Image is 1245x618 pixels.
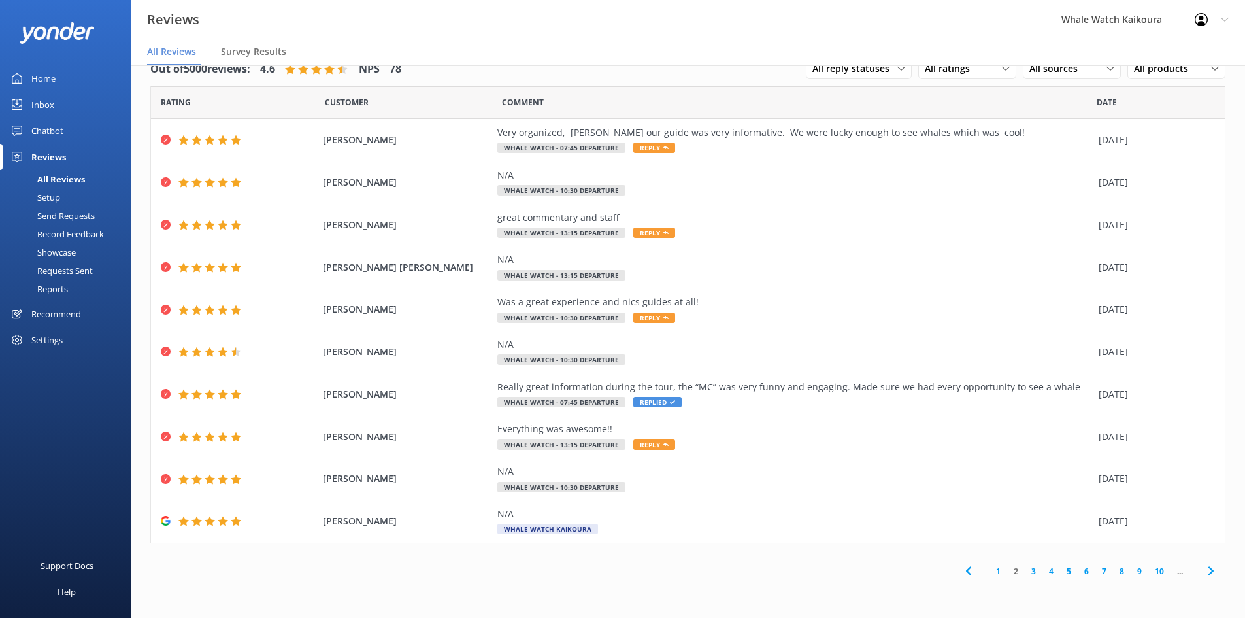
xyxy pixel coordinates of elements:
[31,118,63,144] div: Chatbot
[1099,514,1208,528] div: [DATE]
[161,96,191,109] span: Date
[8,225,104,243] div: Record Feedback
[1099,472,1208,486] div: [DATE]
[1099,175,1208,190] div: [DATE]
[925,61,978,76] span: All ratings
[8,207,131,225] a: Send Requests
[8,225,131,243] a: Record Feedback
[1134,61,1196,76] span: All products
[497,313,625,323] span: Whale Watch - 10:30 departure
[323,175,491,190] span: [PERSON_NAME]
[1042,565,1060,577] a: 4
[8,243,76,262] div: Showcase
[147,45,196,58] span: All Reviews
[41,553,93,579] div: Support Docs
[497,397,625,407] span: Whale Watch - 07:45 departure
[8,280,131,298] a: Reports
[323,387,491,402] span: [PERSON_NAME]
[323,430,491,444] span: [PERSON_NAME]
[633,143,675,153] span: Reply
[1095,565,1113,577] a: 7
[497,337,1092,352] div: N/A
[58,579,76,605] div: Help
[323,345,491,359] span: [PERSON_NAME]
[1131,565,1148,577] a: 9
[497,252,1092,267] div: N/A
[8,188,60,207] div: Setup
[323,218,491,232] span: [PERSON_NAME]
[325,96,369,109] span: Date
[1007,565,1025,577] a: 2
[497,482,625,492] span: Whale Watch - 10:30 departure
[497,211,1092,225] div: great commentary and staff
[8,207,95,225] div: Send Requests
[323,472,491,486] span: [PERSON_NAME]
[1099,345,1208,359] div: [DATE]
[323,133,491,147] span: [PERSON_NAME]
[1099,260,1208,275] div: [DATE]
[323,302,491,317] span: [PERSON_NAME]
[150,61,250,78] h4: Out of 5000 reviews:
[633,397,682,407] span: Replied
[497,270,625,281] span: Whale Watch - 13:15 departure
[497,295,1092,309] div: Was a great experience and nics guides at all!
[31,65,56,92] div: Home
[1078,565,1095,577] a: 6
[1113,565,1131,577] a: 8
[497,126,1092,140] div: Very organized, [PERSON_NAME] our guide was very informative. We were lucky enough to see whales ...
[497,228,625,238] span: Whale Watch - 13:15 departure
[8,262,93,280] div: Requests Sent
[497,185,625,196] span: Whale Watch - 10:30 departure
[31,92,54,118] div: Inbox
[359,61,380,78] h4: NPS
[1025,565,1042,577] a: 3
[497,464,1092,479] div: N/A
[989,565,1007,577] a: 1
[497,380,1092,394] div: Really great information during the tour, the “MC” was very funny and engaging. Made sure we had ...
[1099,133,1208,147] div: [DATE]
[1099,430,1208,444] div: [DATE]
[260,61,275,78] h4: 4.6
[1097,96,1117,109] span: Date
[497,168,1092,182] div: N/A
[497,143,625,153] span: Whale Watch - 07:45 departure
[1099,387,1208,402] div: [DATE]
[1060,565,1078,577] a: 5
[1029,61,1086,76] span: All sources
[147,9,199,30] h3: Reviews
[8,262,131,280] a: Requests Sent
[1099,302,1208,317] div: [DATE]
[1148,565,1170,577] a: 10
[812,61,897,76] span: All reply statuses
[497,439,625,450] span: Whale Watch - 13:15 departure
[633,439,675,450] span: Reply
[497,507,1092,521] div: N/A
[323,514,491,528] span: [PERSON_NAME]
[1170,565,1189,577] span: ...
[633,228,675,238] span: Reply
[31,301,81,327] div: Recommend
[323,260,491,275] span: [PERSON_NAME] [PERSON_NAME]
[221,45,286,58] span: Survey Results
[497,422,1092,436] div: Everything was awesome!!
[20,22,95,44] img: yonder-white-logo.png
[8,280,68,298] div: Reports
[502,96,544,109] span: Question
[31,327,63,353] div: Settings
[1099,218,1208,232] div: [DATE]
[497,524,598,534] span: Whale Watch Kaikōura
[633,313,675,323] span: Reply
[8,170,131,188] a: All Reviews
[8,188,131,207] a: Setup
[390,61,401,78] h4: 78
[31,144,66,170] div: Reviews
[497,354,625,365] span: Whale Watch - 10:30 departure
[8,243,131,262] a: Showcase
[8,170,85,188] div: All Reviews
